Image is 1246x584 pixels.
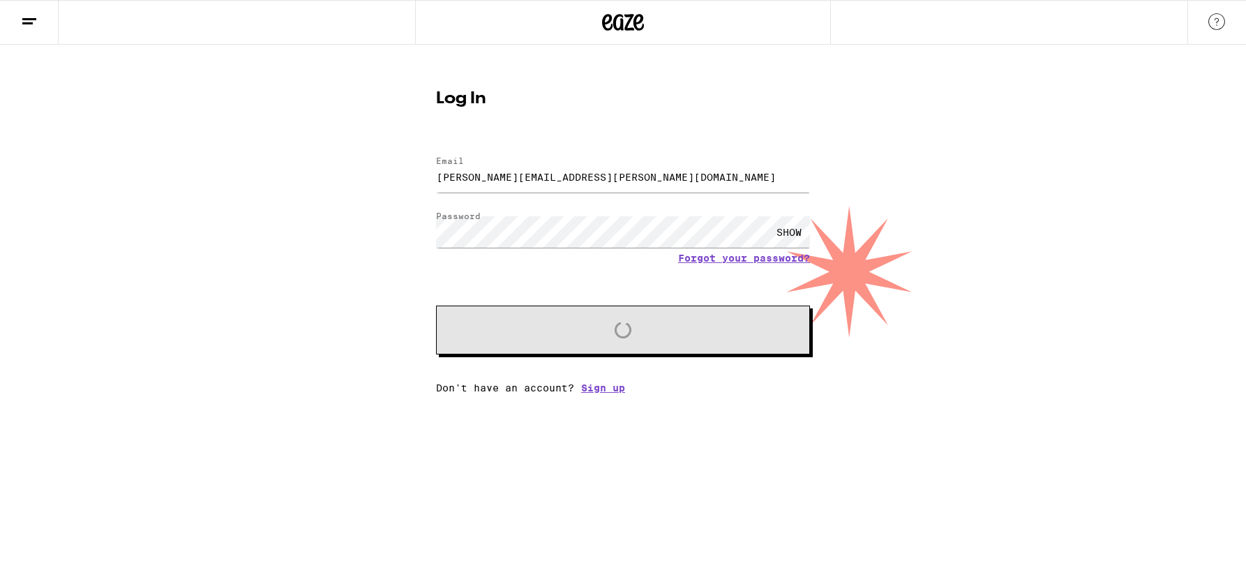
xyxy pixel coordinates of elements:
label: Password [436,211,481,220]
a: Forgot your password? [678,253,810,264]
div: Don't have an account? [436,382,810,394]
input: Email [436,161,810,193]
label: Email [436,156,464,165]
div: SHOW [768,216,810,248]
a: Sign up [581,382,625,394]
h1: Log In [436,91,810,107]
